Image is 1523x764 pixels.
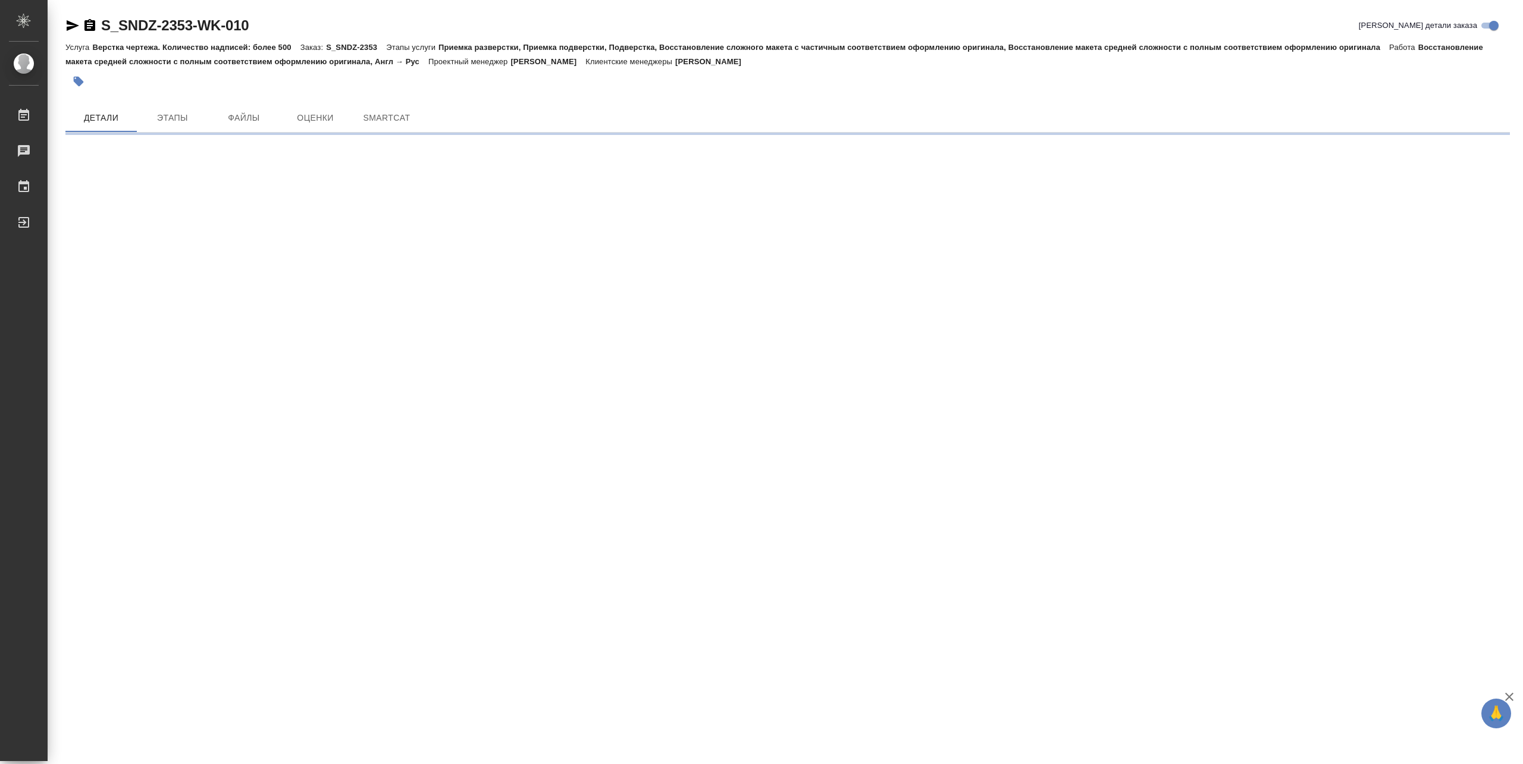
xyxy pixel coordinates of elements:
[438,43,1389,52] p: Приемка разверстки, Приемка подверстки, Подверстка, Восстановление сложного макета с частичным со...
[300,43,326,52] p: Заказ:
[65,43,92,52] p: Услуга
[287,111,344,125] span: Оценки
[510,57,585,66] p: [PERSON_NAME]
[675,57,750,66] p: [PERSON_NAME]
[215,111,272,125] span: Файлы
[585,57,675,66] p: Клиентские менеджеры
[326,43,386,52] p: S_SNDZ-2353
[65,68,92,95] button: Добавить тэг
[92,43,300,52] p: Верстка чертежа. Количество надписей: более 500
[1359,20,1477,32] span: [PERSON_NAME] детали заказа
[1481,699,1511,728] button: 🙏
[1389,43,1418,52] p: Работа
[65,18,80,33] button: Скопировать ссылку для ЯМессенджера
[428,57,510,66] p: Проектный менеджер
[83,18,97,33] button: Скопировать ссылку
[386,43,438,52] p: Этапы услуги
[1486,701,1506,726] span: 🙏
[144,111,201,125] span: Этапы
[73,111,130,125] span: Детали
[101,17,249,33] a: S_SNDZ-2353-WK-010
[358,111,415,125] span: SmartCat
